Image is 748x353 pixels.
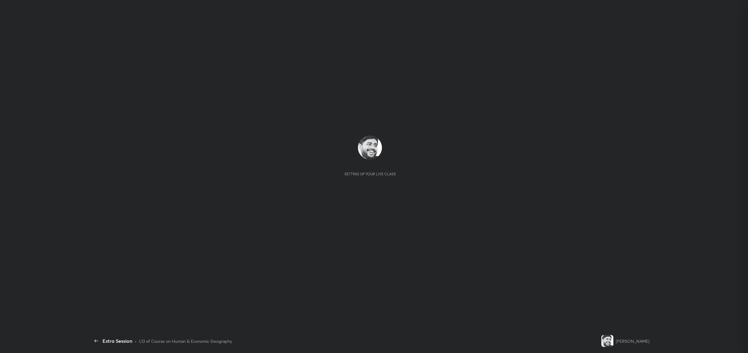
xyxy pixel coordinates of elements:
div: • [135,338,137,344]
img: 8a00575793784efba19b0fb88d013578.jpg [358,136,382,160]
div: Extra Session [102,337,132,345]
div: L13 of Course on Human & Economic Geography [139,338,232,344]
div: Setting up your live class [344,172,396,176]
img: 8a00575793784efba19b0fb88d013578.jpg [601,335,613,347]
div: [PERSON_NAME] [616,338,649,344]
